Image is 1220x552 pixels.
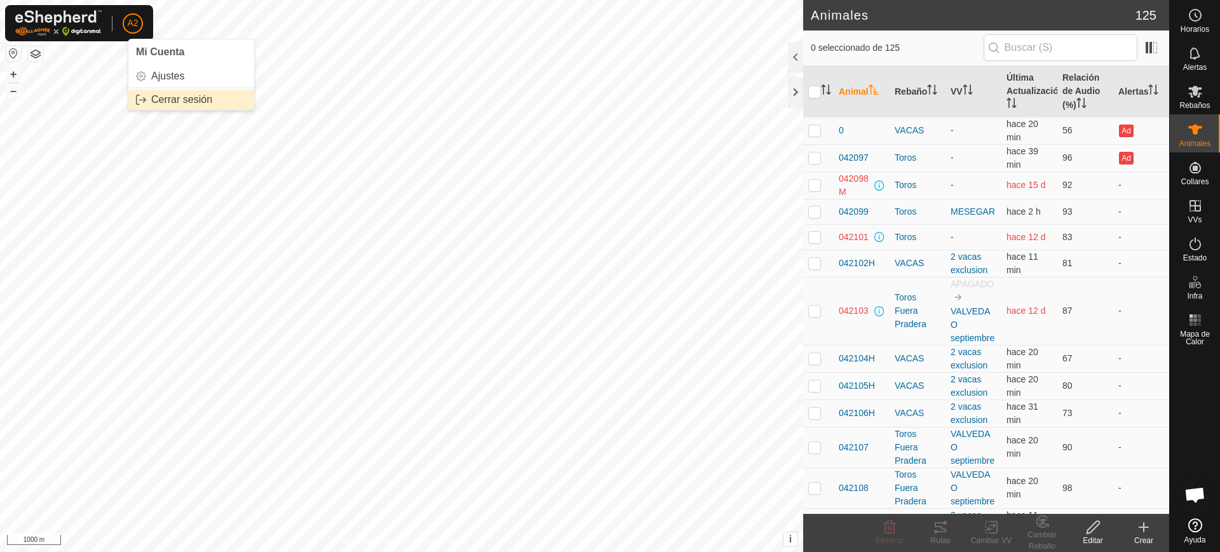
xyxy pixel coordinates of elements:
span: 81 [1062,258,1073,268]
a: Cerrar sesión [128,90,254,110]
button: + [6,67,21,82]
td: - [1113,468,1169,508]
p-sorticon: Activar para ordenar [927,86,937,97]
span: 26 sept 2025, 13:29 [1006,435,1038,459]
div: VACAS [895,379,940,393]
td: - [1113,427,1169,468]
p-sorticon: Activar para ordenar [1148,86,1158,97]
span: Collares [1181,178,1209,185]
span: Estado [1183,254,1207,262]
span: 87 [1062,306,1073,316]
span: A2 [127,17,138,30]
span: 67 [1062,353,1073,363]
span: 73 [1062,408,1073,418]
td: - [1113,508,1169,535]
div: VACAS [895,257,940,270]
p-sorticon: Activar para ordenar [1006,100,1017,110]
span: 0 [839,124,844,137]
span: 96 [1062,152,1073,163]
a: VALVEDAO septiembre [951,429,994,466]
td: - [1113,199,1169,224]
span: 26 sept 2025, 11:29 [1006,206,1041,217]
th: Última Actualización [1001,66,1057,118]
th: Rebaño [890,66,945,118]
div: Rutas [915,535,966,546]
div: Cambiar VV [966,535,1017,546]
th: Relación de Audio (%) [1057,66,1113,118]
div: Cambiar Rebaño [1017,529,1067,552]
span: Ayuda [1184,536,1206,544]
a: Política de Privacidad [336,535,409,547]
div: Toros [895,178,940,192]
span: 042105H [839,379,875,393]
a: 2 vacas exclusion [951,510,987,534]
div: Toros Fuera Pradera [895,291,940,331]
p-sorticon: Activar para ordenar [869,86,879,97]
img: Logo Gallagher [15,10,102,36]
span: 042101 [839,231,869,244]
td: - [1113,250,1169,277]
span: 042107 [839,441,869,454]
span: 98 [1062,483,1073,493]
th: VV [945,66,1001,118]
span: 83 [1062,232,1073,242]
span: 042103 [839,304,869,318]
app-display-virtual-paddock-transition: - [951,152,954,163]
span: APAGADO [951,279,994,289]
span: 125 [1135,6,1156,25]
img: hasta [953,292,963,302]
span: 26 sept 2025, 13:28 [1006,374,1038,398]
button: Restablecer Mapa [6,46,21,61]
a: Contáctenos [424,535,467,547]
div: Crear [1118,535,1169,546]
div: Toros [895,151,940,165]
input: Buscar (S) [984,34,1137,61]
button: Ad [1119,125,1133,137]
span: VVs [1188,216,1202,224]
span: 26 sept 2025, 13:37 [1006,252,1038,275]
span: Horarios [1181,25,1209,33]
span: Ajustes [151,71,184,81]
div: Editar [1067,535,1118,546]
p-sorticon: Activar para ordenar [1076,100,1087,110]
span: 042099 [839,205,869,219]
a: VALVEDAO septiembre [951,469,994,506]
p-sorticon: Activar para ordenar [821,86,831,97]
span: 26 sept 2025, 13:28 [1006,119,1038,142]
td: - [1113,372,1169,400]
a: VALVEDAO septiembre [951,306,994,343]
span: 90 [1062,442,1073,452]
div: VACAS [895,352,940,365]
span: 26 sept 2025, 13:28 [1006,476,1038,499]
span: 042108 [839,481,869,495]
span: 92 [1062,180,1073,190]
span: Mapa de Calor [1173,330,1217,346]
td: - [1113,400,1169,427]
div: VACAS [895,407,940,420]
div: Toros Fuera Pradera [895,427,940,468]
div: VACAS [895,124,940,137]
span: Animales [1179,140,1210,147]
span: 26 sept 2025, 13:37 [1006,510,1038,534]
span: Eliminar [876,536,903,545]
span: Rebaños [1179,102,1210,109]
span: 0 seleccionado de 125 [811,41,984,55]
td: - [1113,277,1169,345]
span: 11 sept 2025, 1:58 [1006,180,1046,190]
span: 80 [1062,380,1073,391]
app-display-virtual-paddock-transition: - [951,180,954,190]
td: - [1113,172,1169,199]
p-sorticon: Activar para ordenar [963,86,973,97]
span: Mi Cuenta [136,46,184,57]
a: 2 vacas exclusion [951,401,987,425]
span: 042097 [839,151,869,165]
a: 2 vacas exclusion [951,374,987,398]
div: Chat abierto [1176,476,1214,514]
a: MESEGAR [951,206,995,217]
h2: Animales [811,8,1135,23]
button: – [6,83,21,98]
span: 042098M [839,172,872,199]
span: 56 [1062,125,1073,135]
a: Ayuda [1170,513,1220,549]
div: Toros [895,231,940,244]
